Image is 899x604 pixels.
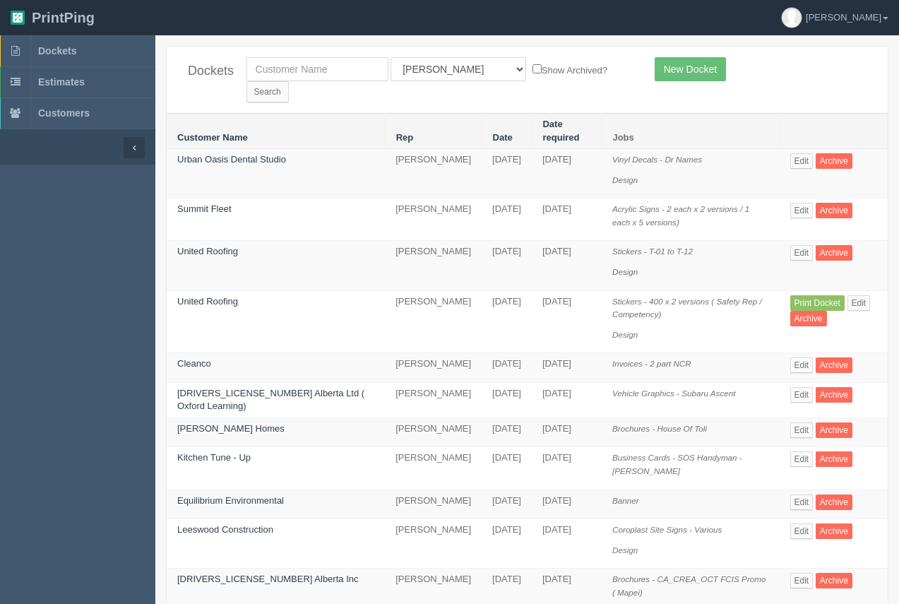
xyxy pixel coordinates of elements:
i: Design [612,545,638,555]
i: Invoices - 2 part NCR [612,359,691,368]
a: Leeswood Construction [177,524,273,535]
th: Jobs [602,114,780,149]
td: [DATE] [482,199,532,241]
a: Customer Name [177,132,248,143]
td: [DATE] [532,382,602,418]
i: Vehicle Graphics - Subaru Ascent [612,389,736,398]
a: Summit Fleet [177,203,232,214]
i: Business Cards - SOS Handyman - [PERSON_NAME] [612,453,742,475]
i: Design [612,330,638,339]
td: [DATE] [482,418,532,447]
a: United Roofing [177,246,238,256]
h4: Dockets [188,64,225,78]
td: [DATE] [482,447,532,490]
input: Customer Name [246,57,388,81]
a: Archive [816,523,852,539]
a: Edit [790,451,814,467]
img: avatar_default-7531ab5dedf162e01f1e0bb0964e6a185e93c5c22dfe317fb01d7f8cd2b1632c.jpg [782,8,802,28]
td: [PERSON_NAME] [385,382,482,418]
td: [DATE] [532,418,602,447]
a: Archive [816,153,852,169]
td: [DATE] [482,490,532,519]
i: Vinyl Decals - Dr Names [612,155,702,164]
td: [PERSON_NAME] [385,447,482,490]
a: [DRIVERS_LICENSE_NUMBER] Alberta Ltd ( Oxford Learning) [177,388,364,412]
label: Show Archived? [532,61,607,78]
input: Search [246,81,289,102]
td: [DATE] [532,199,602,241]
i: Design [612,175,638,184]
td: [PERSON_NAME] [385,241,482,290]
a: Edit [790,153,814,169]
a: Archive [816,573,852,588]
a: United Roofing [177,296,238,307]
i: Brochures - CA_CREA_OCT FCIS Promo ( Mapei) [612,574,766,597]
input: Show Archived? [532,64,542,73]
a: Date required [542,119,579,143]
a: Print Docket [790,295,845,311]
a: Edit [790,573,814,588]
a: Archive [816,422,852,438]
a: [DRIVERS_LICENSE_NUMBER] Alberta Inc [177,574,358,584]
a: Edit [790,422,814,438]
td: [PERSON_NAME] [385,199,482,241]
i: Stickers - 400 x 2 versions ( Safety Rep / Competency) [612,297,762,319]
a: Archive [790,311,827,326]
a: Archive [816,245,852,261]
td: [DATE] [532,519,602,569]
td: [PERSON_NAME] [385,519,482,569]
a: Kitchen Tune - Up [177,452,251,463]
a: Urban Oasis Dental Studio [177,154,286,165]
a: Archive [816,387,852,403]
span: Estimates [38,76,85,88]
td: [PERSON_NAME] [385,149,482,199]
a: Archive [816,451,852,467]
i: Brochures - House Of Toli [612,424,707,433]
a: Edit [790,495,814,510]
td: [DATE] [532,353,602,383]
td: [PERSON_NAME] [385,353,482,383]
a: New Docket [655,57,726,81]
a: Edit [847,295,871,311]
span: Customers [38,107,90,119]
a: Archive [816,495,852,510]
img: logo-3e63b451c926e2ac314895c53de4908e5d424f24456219fb08d385ab2e579770.png [11,11,25,25]
a: Rep [396,132,414,143]
i: Banner [612,496,639,505]
td: [DATE] [482,149,532,199]
td: [DATE] [482,382,532,418]
a: Equilibrium Environmental [177,495,284,506]
td: [PERSON_NAME] [385,490,482,519]
i: Design [612,267,638,276]
a: Edit [790,203,814,218]
a: Archive [816,203,852,218]
a: Edit [790,357,814,373]
td: [DATE] [532,241,602,290]
td: [DATE] [532,149,602,199]
td: [DATE] [482,290,532,353]
td: [DATE] [532,290,602,353]
a: Date [493,132,513,143]
i: Stickers - T-01 to T-12 [612,247,693,256]
a: [PERSON_NAME] Homes [177,423,285,434]
a: Edit [790,245,814,261]
td: [DATE] [482,241,532,290]
td: [DATE] [532,447,602,490]
td: [DATE] [482,519,532,569]
a: Cleanco [177,358,211,369]
td: [PERSON_NAME] [385,290,482,353]
i: Coroplast Site Signs - Various [612,525,722,534]
td: [DATE] [482,353,532,383]
a: Edit [790,523,814,539]
td: [DATE] [532,490,602,519]
a: Archive [816,357,852,373]
span: Dockets [38,45,76,57]
a: Edit [790,387,814,403]
i: Acrylic Signs - 2 each x 2 versions / 1 each x 5 versions) [612,204,749,227]
td: [PERSON_NAME] [385,418,482,447]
